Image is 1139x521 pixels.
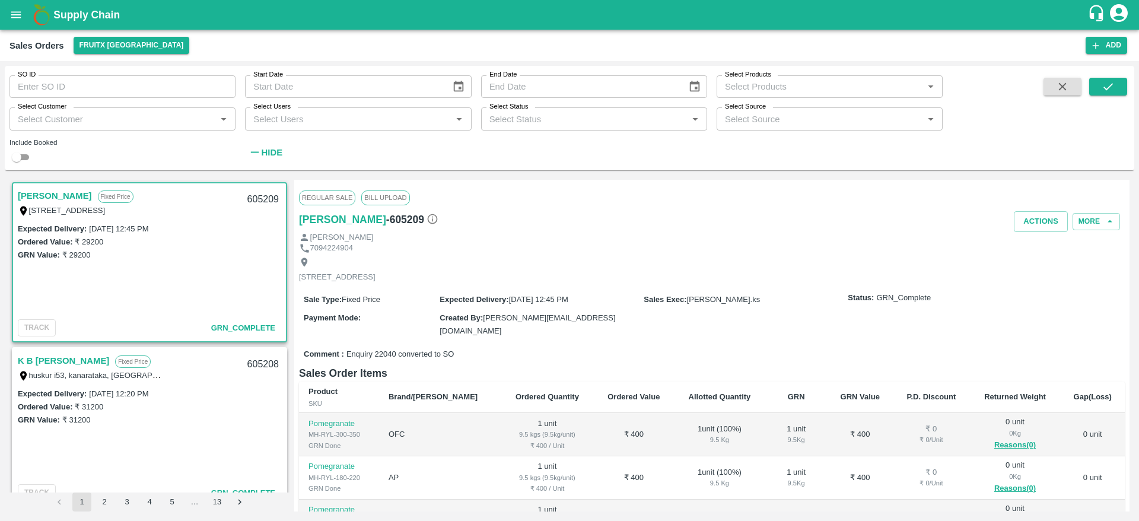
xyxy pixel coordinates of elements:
[379,413,501,456] td: OFC
[89,224,148,233] label: [DATE] 12:45 PM
[902,424,960,435] div: ₹ 0
[379,456,501,500] td: AP
[683,434,756,445] div: 9.5 Kg
[253,70,283,80] label: Start Date
[308,483,370,494] div: GRN Done
[163,493,182,512] button: Go to page 5
[13,111,212,126] input: Select Customer
[18,188,92,204] a: [PERSON_NAME]
[720,79,920,94] input: Select Products
[308,504,370,516] p: Pomegranate
[510,472,584,483] div: 9.5 kgs (9.5kg/unit)
[9,75,236,98] input: Enter SO ID
[775,424,817,446] div: 1 unit
[644,295,686,304] label: Sales Exec :
[304,313,361,322] label: Payment Mode :
[75,402,103,411] label: ₹ 31200
[308,472,370,483] div: MH-RYL-180-220
[62,250,91,259] label: ₹ 29200
[775,478,817,488] div: 9.5 Kg
[683,467,756,489] div: 1 unit ( 100 %)
[594,413,674,456] td: ₹ 400
[720,111,920,126] input: Select Source
[115,355,151,368] p: Fixed Price
[510,440,584,451] div: ₹ 400 / Unit
[1060,413,1125,456] td: 0 unit
[18,102,66,112] label: Select Customer
[308,398,370,409] div: SKU
[1014,211,1068,232] button: Actions
[208,493,227,512] button: Go to page 13
[2,1,30,28] button: open drawer
[848,293,874,304] label: Status:
[18,353,109,368] a: K B [PERSON_NAME]
[245,75,443,98] input: Start Date
[489,102,529,112] label: Select Status
[299,365,1125,382] h6: Sales Order Items
[509,295,568,304] span: [DATE] 12:45 PM
[62,415,91,424] label: ₹ 31200
[18,402,72,411] label: Ordered Value:
[725,70,771,80] label: Select Products
[53,7,1087,23] a: Supply Chain
[18,415,60,424] label: GRN Value:
[906,392,956,401] b: P.D. Discount
[346,349,454,360] span: Enquiry 22040 converted to SO
[386,211,438,228] h6: - 605209
[18,237,72,246] label: Ordered Value:
[979,482,1051,495] button: Reasons(0)
[299,190,355,205] span: Regular Sale
[827,456,893,500] td: ₹ 400
[775,434,817,445] div: 9.5 Kg
[74,37,190,54] button: Select DC
[95,493,114,512] button: Go to page 2
[310,243,353,254] p: 7094224904
[1060,456,1125,500] td: 0 unit
[775,467,817,489] div: 1 unit
[1087,4,1108,26] div: customer-support
[902,478,960,488] div: ₹ 0 / Unit
[29,370,586,380] label: huskur i53, kanarataka, [GEOGRAPHIC_DATA], [GEOGRAPHIC_DATA] ([GEOGRAPHIC_DATA]) Urban, [GEOGRAPH...
[902,467,960,478] div: ₹ 0
[683,75,706,98] button: Choose date
[299,272,376,283] p: [STREET_ADDRESS]
[308,429,370,440] div: MH-RYL-300-350
[29,206,106,215] label: [STREET_ADDRESS]
[688,112,703,127] button: Open
[9,38,64,53] div: Sales Orders
[211,323,275,332] span: GRN_Complete
[75,237,103,246] label: ₹ 29200
[308,440,370,451] div: GRN Done
[510,483,584,494] div: ₹ 400 / Unit
[89,389,148,398] label: [DATE] 12:20 PM
[902,434,960,445] div: ₹ 0 / Unit
[253,102,291,112] label: Select Users
[841,392,880,401] b: GRN Value
[18,224,87,233] label: Expected Delivery :
[923,112,938,127] button: Open
[979,417,1051,452] div: 0 unit
[501,456,593,500] td: 1 unit
[594,456,674,500] td: ₹ 400
[979,460,1051,495] div: 0 unit
[262,148,282,157] strong: Hide
[979,439,1051,452] button: Reasons(0)
[18,389,87,398] label: Expected Delivery :
[451,112,467,127] button: Open
[440,295,508,304] label: Expected Delivery :
[53,9,120,21] b: Supply Chain
[1074,392,1112,401] b: Gap(Loss)
[249,111,448,126] input: Select Users
[827,413,893,456] td: ₹ 400
[481,75,679,98] input: End Date
[342,295,380,304] span: Fixed Price
[979,471,1051,482] div: 0 Kg
[489,70,517,80] label: End Date
[299,211,386,228] a: [PERSON_NAME]
[308,418,370,430] p: Pomegranate
[1086,37,1127,54] button: Add
[485,111,684,126] input: Select Status
[725,102,766,112] label: Select Source
[440,313,615,335] span: [PERSON_NAME][EMAIL_ADDRESS][DOMAIN_NAME]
